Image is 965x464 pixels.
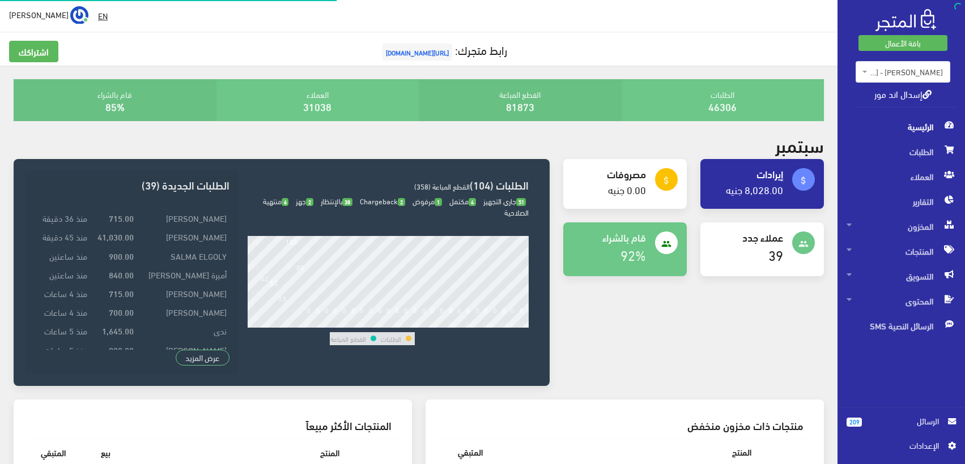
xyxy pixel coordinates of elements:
span: مرفوض [413,194,442,208]
td: ندى [137,321,229,340]
strong: 1,645.00 [102,324,134,337]
span: بالإنتظار [321,194,352,208]
div: العملاء [216,79,419,121]
a: إسدال اند مور [874,85,932,102]
td: [PERSON_NAME] [137,284,229,303]
div: 16 [394,320,402,328]
i: people [798,239,809,249]
span: الرسائل [871,415,939,427]
span: 6 [282,198,289,207]
h4: عملاء جدد [709,231,783,243]
span: 51 [516,198,526,207]
span: 2 [306,198,313,207]
span: esdalandmore - مصر - اسدال اند مور [856,61,950,83]
span: الرسائل النصية SMS [847,313,956,338]
th: المنتج [504,440,760,464]
strong: 700.00 [109,306,134,318]
div: 30 [518,320,526,328]
a: العملاء [838,164,965,189]
a: عرض المزيد [176,350,230,366]
div: الطلبات [622,79,824,121]
div: 12 [358,320,366,328]
strong: 715.00 [109,212,134,224]
strong: 715.00 [109,287,134,299]
td: منذ ساعتين [34,246,90,265]
span: جاري التجهيز [483,194,526,208]
div: 2 [271,320,275,328]
td: [PERSON_NAME] [137,227,229,246]
u: EN [98,8,108,23]
strong: 41,030.00 [97,230,134,243]
h3: منتجات ذات مخزون منخفض [446,420,804,431]
td: أميرة [PERSON_NAME] [137,265,229,283]
h3: الطلبات الجديدة (39) [34,179,229,190]
td: منذ 4 ساعات [34,284,90,303]
h2: سبتمبر [775,135,824,154]
a: 31038 [303,97,331,115]
a: 46306 [708,97,737,115]
span: 209 [847,418,862,427]
a: اشتراكك [9,41,58,62]
td: منذ 36 دقيقة [34,209,90,227]
div: 10 [341,320,348,328]
h4: قام بالشراء [572,231,646,243]
td: القطع المباعة [330,332,367,345]
strong: 900.00 [109,343,134,356]
span: [URL][DOMAIN_NAME] [382,44,452,61]
h3: الطلبات (104) [248,179,529,190]
a: الرسائل النصية SMS [838,313,965,338]
span: الطلبات [847,139,956,164]
a: 39 [768,242,783,267]
td: منذ 45 دقيقة [34,227,90,246]
td: منذ 4 ساعات [34,303,90,321]
span: المنتجات [847,239,956,264]
span: esdalandmore - مصر - اسدال اند مور [870,66,943,78]
span: جهز [296,194,313,208]
td: منذ 5 ساعات [34,321,90,340]
a: EN [93,6,112,26]
a: اﻹعدادات [847,439,956,457]
td: الطلبات [380,332,402,345]
div: 28 [500,320,508,328]
span: التقارير [847,189,956,214]
th: المتبقي [437,440,504,464]
span: مكتمل [449,194,476,208]
span: التسويق [847,264,956,289]
span: Chargeback [360,194,405,208]
div: 20 [429,320,437,328]
a: الرئيسية [838,114,965,139]
span: 1 [435,198,442,207]
span: المخزون [847,214,956,239]
div: 6 [307,320,311,328]
a: 81873 [506,97,534,115]
td: [PERSON_NAME] [137,303,229,321]
span: الرئيسية [847,114,956,139]
span: 2 [398,198,405,207]
td: منذ ساعتين [34,265,90,283]
div: القطع المباعة [419,79,622,121]
div: 8 [325,320,329,328]
span: 4 [469,198,476,207]
h4: إيرادات [709,168,783,179]
td: منذ 5 ساعات [34,340,90,359]
span: [PERSON_NAME] [9,7,69,22]
a: 92% [620,242,646,267]
span: القطع المباعة (358) [414,179,470,193]
img: ... [70,6,88,24]
strong: 900.00 [109,250,134,262]
a: 8,028.00 جنيه [726,180,783,199]
div: 24 [465,320,473,328]
div: 4 [289,320,293,328]
div: 22 [447,320,455,328]
a: ... [PERSON_NAME] [9,6,88,24]
a: الطلبات [838,139,965,164]
span: 38 [342,198,352,207]
h3: المنتجات الأكثر مبيعاً [34,420,392,431]
td: SALMA ELGOLY [137,246,229,265]
a: 209 الرسائل [847,415,956,439]
img: . [875,9,936,31]
a: التقارير [838,189,965,214]
a: المنتجات [838,239,965,264]
div: 18 [411,320,419,328]
td: [PERSON_NAME] [137,340,229,359]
